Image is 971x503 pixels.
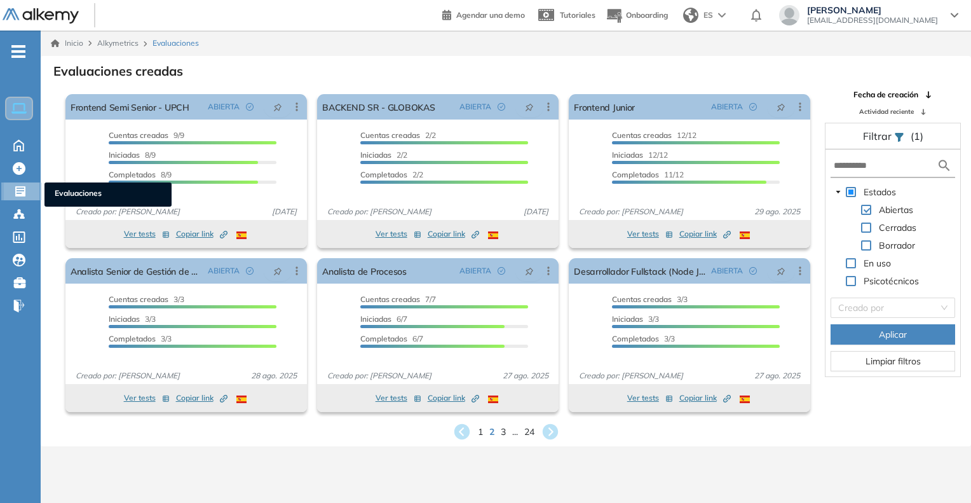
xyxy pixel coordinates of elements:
[360,170,423,179] span: 2/2
[777,266,785,276] span: pushpin
[360,334,423,343] span: 6/7
[859,107,914,116] span: Actividad reciente
[109,170,172,179] span: 8/9
[612,150,668,160] span: 12/12
[360,150,391,160] span: Iniciadas
[360,130,436,140] span: 2/2
[612,130,672,140] span: Cuentas creadas
[937,158,952,174] img: search icon
[236,396,247,403] img: ESP
[428,228,479,240] span: Copiar link
[612,150,643,160] span: Iniciadas
[740,231,750,239] img: ESP
[525,102,534,112] span: pushpin
[360,314,391,324] span: Iniciadas
[11,50,25,53] i: -
[864,186,896,198] span: Estados
[109,334,172,343] span: 3/3
[264,261,292,281] button: pushpin
[876,220,919,235] span: Cerradas
[109,294,184,304] span: 3/3
[626,10,668,20] span: Onboarding
[360,294,436,304] span: 7/7
[831,351,955,371] button: Limpiar filtros
[879,327,907,341] span: Aplicar
[322,370,437,382] span: Creado por: [PERSON_NAME]
[428,226,479,242] button: Copiar link
[267,206,302,217] span: [DATE]
[560,10,595,20] span: Tutoriales
[767,261,795,281] button: pushpin
[176,390,227,406] button: Copiar link
[864,275,919,287] span: Psicotécnicos
[109,130,184,140] span: 9/9
[428,392,479,404] span: Copiar link
[512,425,518,439] span: ...
[459,265,491,277] span: ABIERTA
[524,425,534,439] span: 24
[679,390,731,406] button: Copiar link
[55,188,161,202] span: Evaluaciones
[879,240,915,251] span: Borrador
[807,5,938,15] span: [PERSON_NAME]
[488,396,498,403] img: ESP
[876,202,916,217] span: Abiertas
[428,390,479,406] button: Copiar link
[53,64,183,79] h3: Evaluaciones creadas
[574,258,706,284] a: Desarrollador Fullstack (Node Js - React) AWS
[109,314,156,324] span: 3/3
[176,392,227,404] span: Copiar link
[478,425,483,439] span: 1
[606,2,668,29] button: Onboarding
[911,128,923,144] span: (1)
[879,204,913,216] span: Abiertas
[612,130,696,140] span: 12/12
[711,101,743,113] span: ABIERTA
[273,102,282,112] span: pushpin
[861,256,893,271] span: En uso
[515,97,543,117] button: pushpin
[835,189,841,195] span: caret-down
[574,94,635,120] a: Frontend Junior
[208,265,240,277] span: ABIERTA
[246,103,254,111] span: check-circle
[501,425,506,439] span: 3
[488,231,498,239] img: ESP
[612,314,659,324] span: 3/3
[459,101,491,113] span: ABIERTA
[612,294,672,304] span: Cuentas creadas
[456,10,525,20] span: Agendar una demo
[360,294,420,304] span: Cuentas creadas
[3,8,79,24] img: Logo
[767,97,795,117] button: pushpin
[679,392,731,404] span: Copiar link
[208,101,240,113] span: ABIERTA
[360,334,407,343] span: Completados
[109,334,156,343] span: Completados
[246,267,254,275] span: check-circle
[176,226,227,242] button: Copiar link
[498,370,553,382] span: 27 ago. 2025
[749,267,757,275] span: check-circle
[612,170,684,179] span: 11/12
[612,314,643,324] span: Iniciadas
[612,170,659,179] span: Completados
[236,231,247,239] img: ESP
[246,370,302,382] span: 28 ago. 2025
[442,6,525,22] a: Agendar una demo
[612,294,688,304] span: 3/3
[777,102,785,112] span: pushpin
[861,273,921,289] span: Psicotécnicos
[109,150,156,160] span: 8/9
[51,38,83,49] a: Inicio
[683,8,698,23] img: world
[322,258,407,284] a: Analista de Procesos
[176,228,227,240] span: Copiar link
[807,15,938,25] span: [EMAIL_ADDRESS][DOMAIN_NAME]
[109,294,168,304] span: Cuentas creadas
[97,38,139,48] span: Alkymetrics
[627,226,673,242] button: Ver tests
[515,261,543,281] button: pushpin
[749,206,805,217] span: 29 ago. 2025
[749,370,805,382] span: 27 ago. 2025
